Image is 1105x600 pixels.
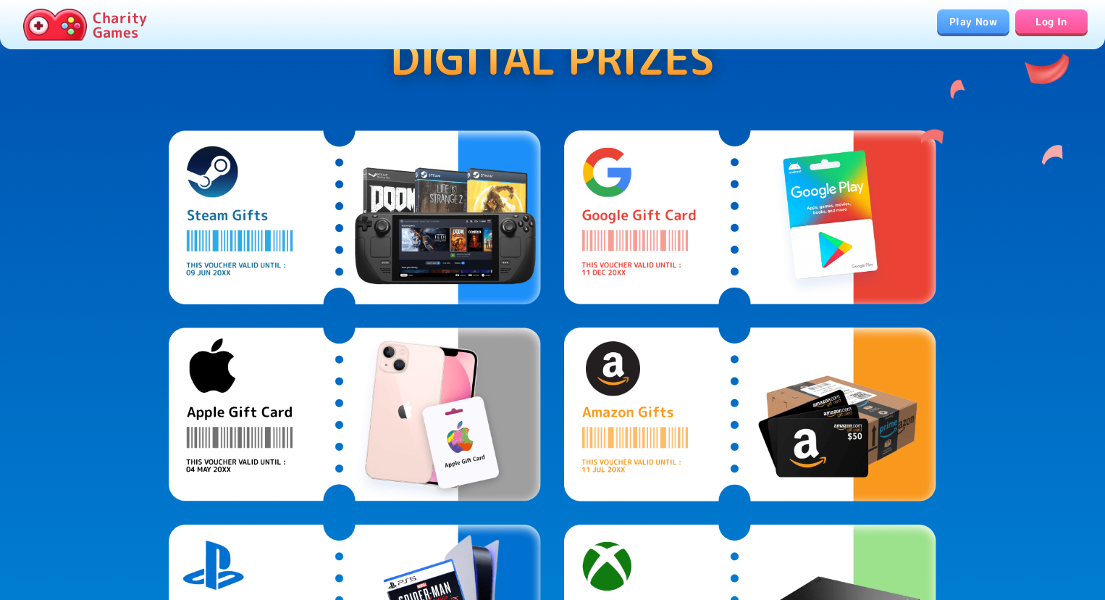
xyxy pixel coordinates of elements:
[564,130,936,304] img: Google Gift Cards
[169,328,541,501] img: Apple Gift Cards
[17,6,153,43] a: Charity Games
[169,130,541,304] img: Steam Gift Cards
[93,10,147,39] p: Charity Games
[937,9,1009,33] a: Play Now
[23,9,87,41] img: Charity.Games
[1015,9,1088,33] a: Log In
[564,328,936,501] img: Amazon Gift Cards
[390,32,714,84] p: Digital Prizes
